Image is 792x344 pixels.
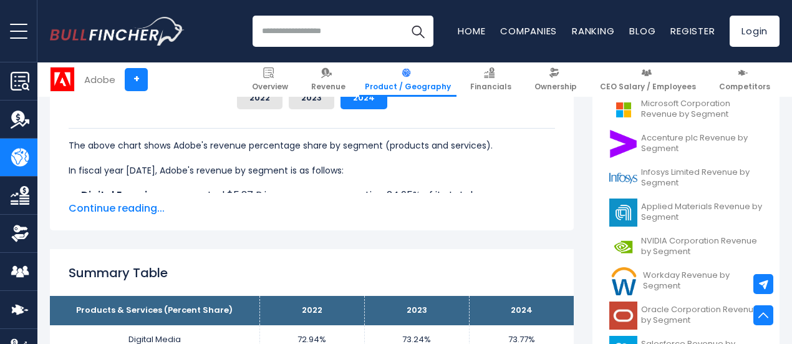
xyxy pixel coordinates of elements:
a: Companies [500,24,557,37]
button: 2022 [237,87,283,109]
span: Infosys Limited Revenue by Segment [641,167,763,189]
a: Applied Materials Revenue by Segment [602,195,770,230]
p: In fiscal year [DATE], Adobe's revenue by segment is as follows: [69,163,555,178]
button: 2024 [340,87,387,109]
a: Register [670,24,715,37]
div: The for Adobe is the Digital Media, which represents 73.77% of its total revenue. The for Adobe i... [69,128,555,278]
span: Competitors [719,82,770,92]
img: INFY logo [609,164,637,192]
img: ADBE logo [51,67,74,91]
a: NVIDIA Corporation Revenue by Segment [602,230,770,264]
img: ACN logo [609,130,637,158]
h2: Summary Table [69,263,555,282]
div: Adobe [84,72,115,87]
a: CEO Salary / Employees [594,62,702,97]
span: Applied Materials Revenue by Segment [641,202,763,223]
button: Search [402,16,433,47]
img: Ownership [11,224,29,243]
span: Financials [470,82,511,92]
span: Oracle Corporation Revenue by Segment [641,305,763,326]
a: Ownership [529,62,582,97]
a: + [125,68,148,91]
th: Products & Services (Percent Share) [50,296,259,325]
a: Financials [465,62,517,97]
img: MSFT logo [609,96,637,124]
a: Ranking [572,24,614,37]
button: 2023 [289,87,334,109]
a: Accenture plc Revenue by Segment [602,127,770,161]
a: Oracle Corporation Revenue by Segment [602,298,770,333]
span: Continue reading... [69,201,555,216]
a: Revenue [306,62,351,97]
p: The above chart shows Adobe's revenue percentage share by segment (products and services). [69,138,555,153]
img: NVDA logo [609,233,637,261]
a: Competitors [713,62,776,97]
b: Digital Experience [81,188,172,202]
img: WDAY logo [609,267,639,295]
span: Accenture plc Revenue by Segment [641,133,763,154]
th: 2023 [364,296,469,325]
img: Bullfincher logo [50,17,185,46]
span: NVIDIA Corporation Revenue by Segment [641,236,763,257]
img: AMAT logo [609,199,637,227]
a: Overview [246,62,294,97]
a: Product / Geography [359,62,456,97]
img: ORCL logo [609,302,637,330]
a: Workday Revenue by Segment [602,264,770,298]
th: 2022 [259,296,364,325]
th: 2024 [469,296,574,325]
span: Ownership [534,82,577,92]
a: Go to homepage [50,17,184,46]
span: Product / Geography [365,82,451,92]
a: Home [458,24,485,37]
a: Login [730,16,780,47]
a: Blog [629,24,655,37]
span: CEO Salary / Employees [600,82,696,92]
span: Revenue [311,82,345,92]
li: generated $5.37 B in revenue, representing 24.95% of its total revenue. [69,188,555,203]
a: Infosys Limited Revenue by Segment [602,161,770,195]
a: Microsoft Corporation Revenue by Segment [602,92,770,127]
span: Microsoft Corporation Revenue by Segment [641,99,763,120]
span: Workday Revenue by Segment [643,270,763,292]
span: Overview [252,82,288,92]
